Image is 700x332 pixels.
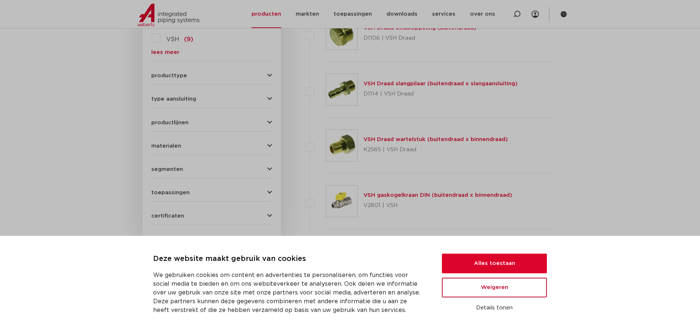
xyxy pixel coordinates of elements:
button: materialen [151,143,272,149]
img: Thumbnail for VSH Draad eindkoppeling (buitendraad) [326,18,357,50]
p: Deze website maakt gebruik van cookies [153,253,424,265]
span: certificaten [151,213,184,219]
a: VSH Draad wartelstuk (buitendraad x binnendraad) [363,137,508,142]
button: producttype [151,73,272,78]
button: certificaten [151,213,272,219]
p: K2565 | VSH Draad [363,144,508,156]
span: segmenten [151,167,183,172]
button: segmenten [151,167,272,172]
img: Thumbnail for VSH Draad slangpilaar (buitendraad x slangaansluiting) [326,74,357,105]
button: toepassingen [151,190,272,195]
button: Details tonen [442,302,547,314]
span: (9) [184,36,193,42]
button: type aansluiting [151,96,272,102]
p: V2801 | VSH [363,200,512,211]
img: Thumbnail for VSH Draad wartelstuk (buitendraad x binnendraad) [326,130,357,161]
button: Alles toestaan [442,254,547,273]
img: Thumbnail for VSH gaskogelkraan DIN (buitendraad x binnendraad) [326,185,357,217]
span: toepassingen [151,190,190,195]
a: lees meer [151,50,272,55]
a: VSH gaskogelkraan DIN (buitendraad x binnendraad) [363,192,512,198]
span: materialen [151,143,181,149]
p: We gebruiken cookies om content en advertenties te personaliseren, om functies voor social media ... [153,271,424,315]
span: producttype [151,73,187,78]
p: D1114 | VSH Draad [363,88,518,100]
span: VSH [166,36,179,42]
span: productlijnen [151,120,188,125]
p: D1106 | VSH Draad [363,32,477,44]
a: VSH Draad slangpilaar (buitendraad x slangaansluiting) [363,81,518,86]
button: productlijnen [151,120,272,125]
button: Weigeren [442,278,547,297]
span: type aansluiting [151,96,196,102]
